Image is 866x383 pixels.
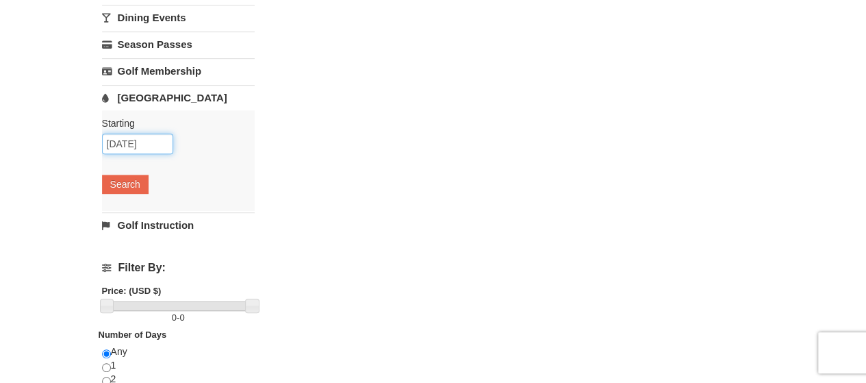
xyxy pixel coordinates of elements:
[102,262,255,274] h4: Filter By:
[102,5,255,30] a: Dining Events
[102,286,162,296] strong: Price: (USD $)
[172,312,177,323] span: 0
[102,175,149,194] button: Search
[102,116,244,130] label: Starting
[99,330,167,340] strong: Number of Days
[179,312,184,323] span: 0
[102,32,255,57] a: Season Passes
[102,58,255,84] a: Golf Membership
[102,212,255,238] a: Golf Instruction
[102,85,255,110] a: [GEOGRAPHIC_DATA]
[102,311,255,325] label: -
